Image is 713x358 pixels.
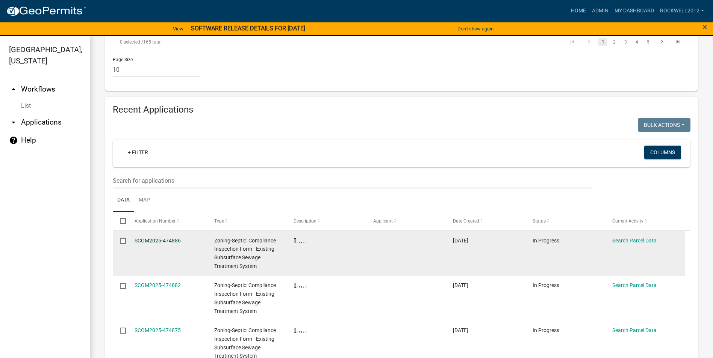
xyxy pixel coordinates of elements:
[589,4,612,18] a: Admin
[214,218,224,224] span: Type
[597,36,609,48] li: page 1
[533,282,559,288] span: In Progress
[294,282,307,288] span: [], , , , ,
[294,218,316,224] span: Description
[135,218,176,224] span: Application Number
[533,327,559,333] span: In Progress
[113,104,690,115] h4: Recent Applications
[644,146,681,159] button: Columns
[612,218,643,224] span: Current Activity
[605,212,685,230] datatable-header-cell: Current Activity
[525,212,605,230] datatable-header-cell: Status
[214,238,276,269] span: Zoning-Septic: Compliance Inspection Form - Existing Subsurface Sewage Treatment System
[9,136,18,145] i: help
[135,282,181,288] a: SCOM2025-474882
[533,218,546,224] span: Status
[612,4,657,18] a: My Dashboard
[565,38,580,46] a: go to first page
[621,38,630,46] a: 3
[446,212,525,230] datatable-header-cell: Date Created
[632,38,641,46] a: 4
[453,282,468,288] span: 09/07/2025
[612,282,657,288] a: Search Parcel Data
[598,38,607,46] a: 1
[113,33,341,51] div: 165 total
[294,327,307,333] span: [], , , , ,
[702,22,707,32] span: ×
[612,238,657,244] a: Search Parcel Data
[286,212,366,230] datatable-header-cell: Description
[453,238,468,244] span: 09/08/2025
[568,4,589,18] a: Home
[135,327,181,333] a: SCOM2025-474875
[638,118,690,132] button: Bulk Actions
[655,38,669,46] a: go to next page
[9,85,18,94] i: arrow_drop_up
[453,327,468,333] span: 09/07/2025
[454,23,497,35] button: Don't show again
[373,218,393,224] span: Applicant
[631,36,642,48] li: page 4
[127,212,207,230] datatable-header-cell: Application Number
[609,36,620,48] li: page 2
[294,238,307,244] span: [], , , , ,
[366,212,446,230] datatable-header-cell: Applicant
[643,38,652,46] a: 5
[533,238,559,244] span: In Progress
[170,23,186,35] a: View
[191,25,305,32] strong: SOFTWARE RELEASE DETAILS FOR [DATE]
[612,327,657,333] a: Search Parcel Data
[9,118,18,127] i: arrow_drop_down
[214,282,276,314] span: Zoning-Septic: Compliance Inspection Form - Existing Subsurface Sewage Treatment System
[620,36,631,48] li: page 3
[122,146,154,159] a: + Filter
[113,212,127,230] datatable-header-cell: Select
[702,23,707,32] button: Close
[610,38,619,46] a: 2
[582,38,596,46] a: go to previous page
[642,36,654,48] li: page 5
[134,188,154,212] a: Map
[657,4,707,18] a: Rockwell2012
[453,218,479,224] span: Date Created
[120,39,143,45] span: 0 selected /
[671,38,686,46] a: go to last page
[207,212,286,230] datatable-header-cell: Type
[135,238,181,244] a: SCOM2025-474886
[113,173,592,188] input: Search for applications
[113,188,134,212] a: Data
